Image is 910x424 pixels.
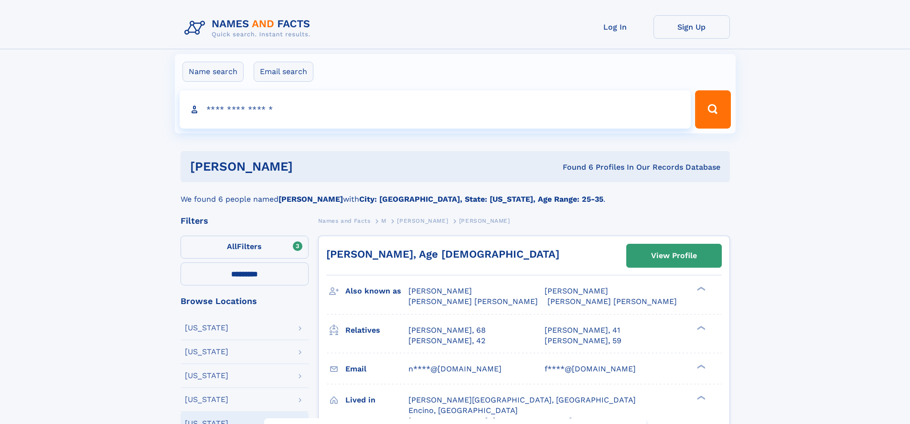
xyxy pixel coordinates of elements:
[577,15,653,39] a: Log In
[408,406,518,415] span: Encino, [GEOGRAPHIC_DATA]
[408,286,472,295] span: [PERSON_NAME]
[653,15,730,39] a: Sign Up
[185,348,228,356] div: [US_STATE]
[180,90,691,129] input: search input
[695,325,706,331] div: ❯
[185,372,228,380] div: [US_STATE]
[547,297,677,306] span: [PERSON_NAME] [PERSON_NAME]
[190,161,428,173] h1: [PERSON_NAME]
[181,217,309,225] div: Filters
[345,392,408,408] h3: Lived in
[359,195,603,204] b: City: [GEOGRAPHIC_DATA], State: [US_STATE], Age Range: 25-35
[181,182,730,205] div: We found 6 people named with .
[185,396,228,403] div: [US_STATE]
[182,62,244,82] label: Name search
[651,245,697,267] div: View Profile
[408,395,636,404] span: [PERSON_NAME][GEOGRAPHIC_DATA], [GEOGRAPHIC_DATA]
[545,286,608,295] span: [PERSON_NAME]
[345,361,408,377] h3: Email
[428,162,720,173] div: Found 6 Profiles In Our Records Database
[318,215,371,227] a: Names and Facts
[695,363,706,370] div: ❯
[381,215,386,227] a: M
[695,286,706,292] div: ❯
[408,297,538,306] span: [PERSON_NAME] [PERSON_NAME]
[345,283,408,299] h3: Also known as
[181,15,318,41] img: Logo Names and Facts
[345,322,408,338] h3: Relatives
[397,217,448,224] span: [PERSON_NAME]
[227,242,237,251] span: All
[381,217,386,224] span: M
[695,90,730,129] button: Search Button
[695,394,706,401] div: ❯
[278,195,343,204] b: [PERSON_NAME]
[397,215,448,227] a: [PERSON_NAME]
[408,336,485,346] a: [PERSON_NAME], 42
[254,62,313,82] label: Email search
[545,325,620,336] a: [PERSON_NAME], 41
[545,336,621,346] a: [PERSON_NAME], 59
[181,297,309,305] div: Browse Locations
[326,248,559,260] a: [PERSON_NAME], Age [DEMOGRAPHIC_DATA]
[627,244,721,267] a: View Profile
[181,236,309,259] label: Filters
[459,217,510,224] span: [PERSON_NAME]
[185,324,228,332] div: [US_STATE]
[408,325,486,336] a: [PERSON_NAME], 68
